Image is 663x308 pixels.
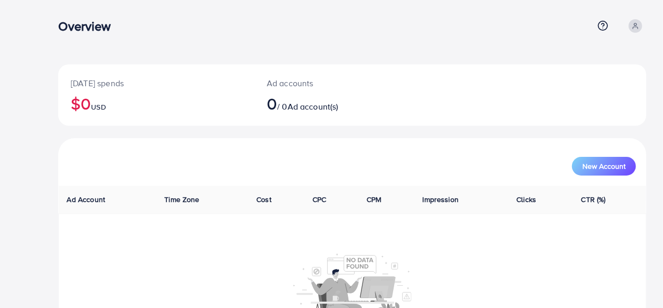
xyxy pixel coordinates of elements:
span: USD [91,102,106,112]
span: Clicks [516,194,536,205]
h2: $0 [71,93,242,113]
p: [DATE] spends [71,77,242,89]
button: New Account [572,157,636,176]
span: Ad account(s) [288,101,339,112]
h3: Overview [58,19,119,34]
span: CPC [313,194,326,205]
span: CTR (%) [581,194,606,205]
span: Ad Account [67,194,106,205]
span: New Account [582,163,626,170]
span: 0 [267,91,277,115]
span: Cost [256,194,271,205]
span: Time Zone [164,194,199,205]
span: CPM [367,194,381,205]
h2: / 0 [267,93,389,113]
span: Impression [423,194,459,205]
p: Ad accounts [267,77,389,89]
